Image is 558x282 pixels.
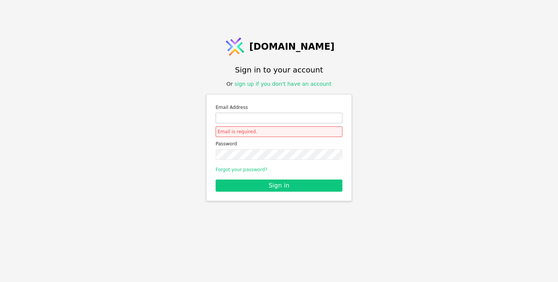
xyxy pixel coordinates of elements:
[216,126,342,137] div: Email is required.
[216,180,342,192] button: Sign in
[216,167,267,172] a: Forgot your password?
[235,64,323,76] h1: Sign in to your account
[249,40,335,54] span: [DOMAIN_NAME]
[216,149,342,160] input: Password
[224,35,335,58] a: [DOMAIN_NAME]
[235,81,332,87] a: sign up if you don't have an account
[227,80,332,88] div: Or
[216,140,342,148] label: Password
[216,113,342,123] input: Email address
[216,104,342,111] label: Email Address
